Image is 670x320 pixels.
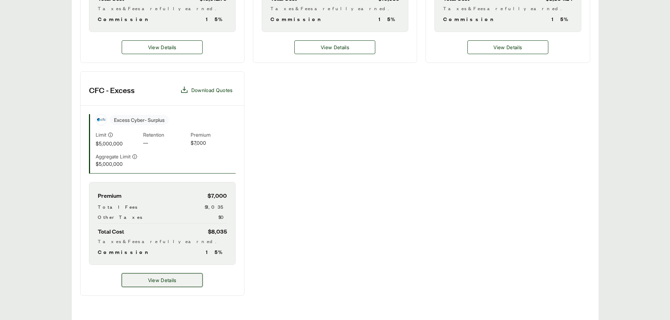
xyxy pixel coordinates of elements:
span: $5,000,000 [96,140,140,147]
span: Premium [191,131,235,139]
span: Download Quotes [191,86,233,94]
button: View Details [122,40,203,54]
span: $7,000 [191,139,235,147]
span: $5,000,000 [96,160,140,168]
div: Taxes & Fees are fully earned. [270,5,400,12]
span: $1,035 [205,203,227,210]
span: $7,000 [208,191,227,200]
span: — [143,139,188,147]
a: Corvus - Excess details [294,40,375,54]
div: Taxes & Fees are fully earned. [443,5,572,12]
a: CFC - Excess details [122,273,203,287]
span: Commission [443,15,497,23]
span: Commission [270,15,324,23]
span: 15 % [378,15,400,23]
span: Premium [98,191,121,200]
button: Download Quotes [177,83,236,97]
span: Other Taxes [98,213,142,221]
span: Commission [98,15,151,23]
span: Retention [143,131,188,139]
div: Taxes & Fees are fully earned. [98,237,227,245]
button: View Details [122,273,203,287]
span: $0 [218,213,227,221]
a: CFC - Primary details [122,40,203,54]
span: 15 % [206,248,227,256]
button: View Details [294,40,375,54]
span: Total Cost [98,227,124,236]
a: Corix - Primary details [467,40,548,54]
span: 15 % [551,15,573,23]
span: 15 % [206,15,227,23]
span: View Details [148,44,177,51]
span: View Details [321,44,349,51]
span: Total Fees [98,203,137,210]
span: $8,035 [208,227,227,236]
h3: CFC - Excess [89,85,135,95]
div: Taxes & Fees are fully earned. [98,5,227,12]
span: Commission [98,248,151,256]
img: CFC [96,115,107,125]
span: View Details [493,44,522,51]
span: Excess Cyber - Surplus [110,115,169,125]
span: Aggregate Limit [96,153,130,160]
span: Limit [96,131,106,138]
span: View Details [148,276,177,284]
button: View Details [467,40,548,54]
